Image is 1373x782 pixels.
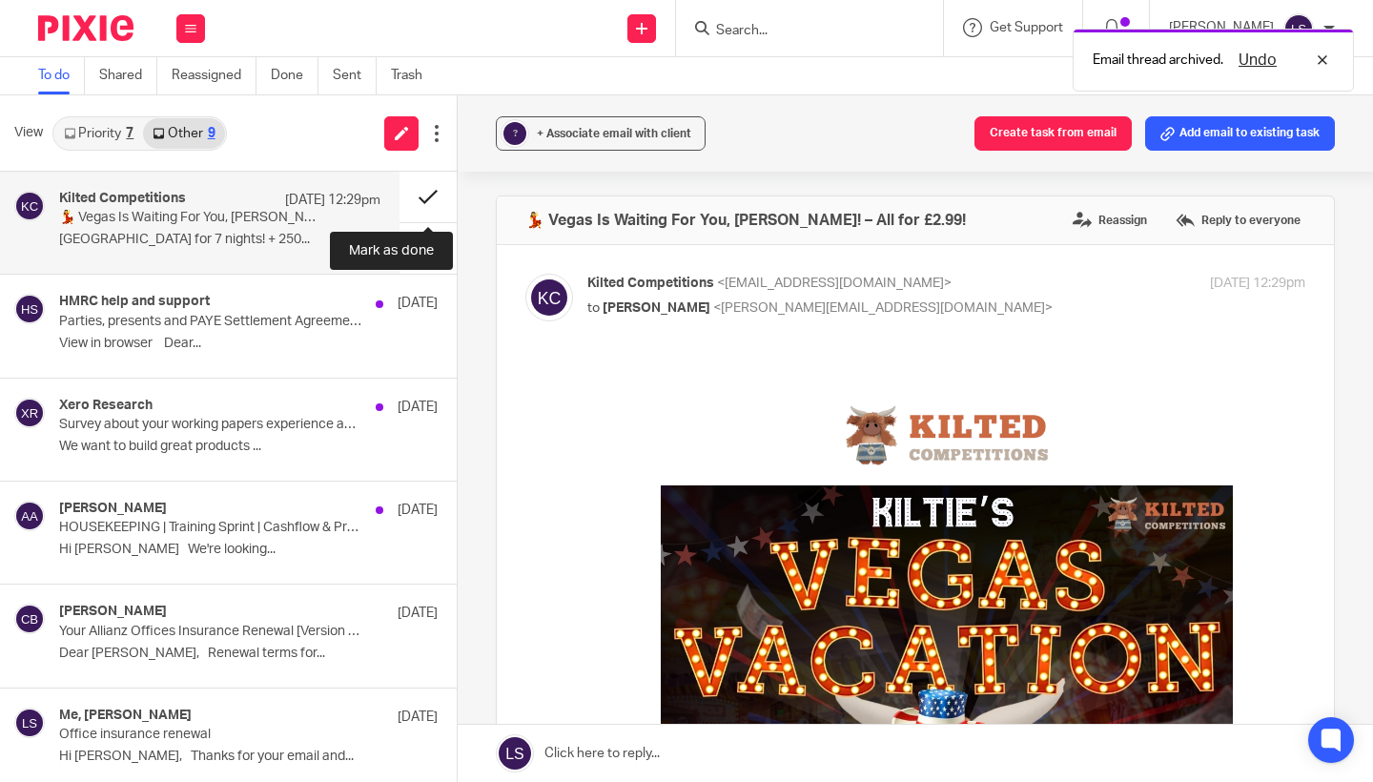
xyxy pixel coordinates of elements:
p: Hi [PERSON_NAME], Thanks for your email and... [59,749,438,765]
img: svg%3E [1283,13,1314,44]
img: svg%3E [14,191,45,221]
img: svg%3E [525,274,573,321]
button: Create task from email [974,116,1132,151]
span: to [587,301,600,315]
p: Dear [PERSON_NAME], Renewal terms for... [59,646,438,662]
strong: Kiltie’s Vegas Vacation [108,728,609,764]
p: Parties, presents and PAYE Settlement Agreements (PSAs) [59,314,362,330]
span: <[PERSON_NAME][EMAIL_ADDRESS][DOMAIN_NAME]> [713,301,1053,315]
img: svg%3E [14,604,45,634]
a: Reassigned [172,57,256,94]
label: Reassign [1068,206,1152,235]
h4: [PERSON_NAME] [59,604,167,620]
a: Shared [99,57,157,94]
p: [DATE] [398,294,438,313]
p: [DATE] [398,708,438,727]
div: 7 [126,127,133,140]
p: Your Allianz Offices Insurance Renewal [Version Ref: 157665919] [59,624,362,640]
a: Priority7 [54,118,143,149]
p: HOUSEKEEPING | Training Sprint | Cashflow & Profit Improvement Meeting [59,520,362,536]
p: [GEOGRAPHIC_DATA] for 7 nights! + 250... [59,232,380,248]
a: Done [271,57,318,94]
p: Hi [PERSON_NAME] We're looking... [59,542,438,558]
h4: Me, [PERSON_NAME] [59,708,192,724]
p: [DATE] [398,398,438,417]
span: Kilted Competitions [587,277,714,290]
p: 💃 Vegas Is Waiting For You, [PERSON_NAME]! – All for £2.99! [59,210,317,226]
h4: 💃 Vegas Is Waiting For You, [PERSON_NAME]! – All for £2.99! [525,211,966,230]
img: svg%3E [14,708,45,738]
h4: Xero Research [59,398,153,414]
img: svg%3E [14,398,45,428]
p: We want to build great products ... [59,439,438,455]
button: ? + Associate email with client [496,116,706,151]
a: To do [38,57,85,94]
button: Add email to existing task [1145,116,1335,151]
a: Trash [391,57,437,94]
p: Office insurance renewal [59,727,362,743]
span: View [14,123,43,143]
img: Pixie [38,15,133,41]
label: Reply to everyone [1171,206,1305,235]
img: a681729e-9d16-491e-8fdb-506f355ac53c.jpeg [73,126,646,698]
span: [PERSON_NAME] [603,301,710,315]
img: svg%3E [14,501,45,531]
img: 702f5662-0848-4677-a041-69f67da476e7.png [73,29,646,116]
div: ? [503,122,526,145]
p: [DATE] [398,604,438,623]
p: Email thread archived. [1093,51,1223,70]
h4: Kilted Competitions [59,191,186,207]
span: + Associate email with client [537,128,691,139]
p: [DATE] 12:29pm [1210,274,1305,294]
a: Other9 [143,118,224,149]
h4: [PERSON_NAME] [59,501,167,517]
button: Undo [1233,49,1282,72]
span: <[EMAIL_ADDRESS][DOMAIN_NAME]> [717,277,952,290]
p: [DATE] 12:29pm [285,191,380,210]
p: View in browser﻿ Dear... [59,336,438,352]
div: 9 [208,127,215,140]
h4: HMRC help and support [59,294,210,310]
p: Survey about your working papers experience and needs [59,417,362,433]
span: Hey [PERSON_NAME], fancy swapping the school run for the Strip? ✈️🌟 [107,708,611,724]
img: svg%3E [14,294,45,324]
a: Sent [333,57,377,94]
p: [DATE] [398,501,438,520]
